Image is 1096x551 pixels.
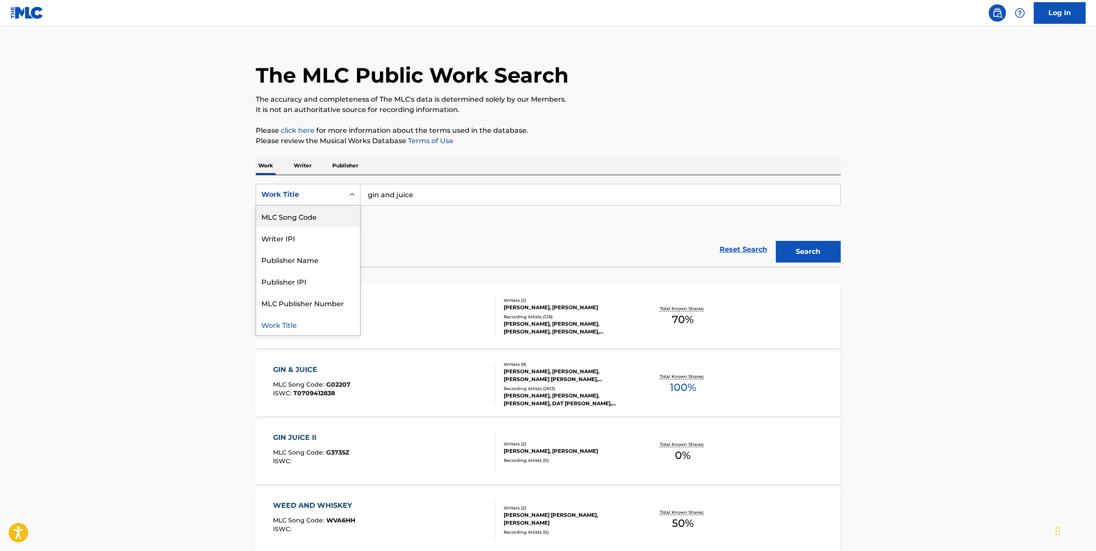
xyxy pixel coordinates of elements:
[776,241,841,263] button: Search
[256,352,841,416] a: GIN & JUICEMLC Song Code:G02207ISWC:T0709412838Writers (9)[PERSON_NAME], [PERSON_NAME], [PERSON_N...
[256,157,276,175] p: Work
[256,314,360,335] div: Work Title
[660,509,706,516] p: Total Known Shares:
[672,312,694,327] span: 70 %
[256,125,841,136] p: Please for more information about the terms used in the database.
[273,381,326,388] span: MLC Song Code :
[256,270,360,292] div: Publisher IPI
[256,94,841,105] p: The accuracy and completeness of The MLC's data is determined solely by our Members.
[291,157,314,175] p: Writer
[273,457,293,465] span: ISWC :
[273,432,349,443] div: GIN JUICE II
[504,441,634,447] div: Writers ( 2 )
[504,304,634,311] div: [PERSON_NAME], [PERSON_NAME]
[504,385,634,392] div: Recording Artists ( 2613 )
[1015,8,1025,18] img: help
[1055,518,1061,544] div: Drag
[504,361,634,368] div: Writers ( 9 )
[10,6,44,19] img: MLC Logo
[273,448,326,456] span: MLC Song Code :
[256,284,841,349] a: GIN AND JUICE IIMLC Song Code:G1363JISWC:Writers (2)[PERSON_NAME], [PERSON_NAME]Recording Artists...
[504,457,634,464] div: Recording Artists ( 0 )
[256,420,841,484] a: GIN JUICE IIMLC Song Code:G3735ZISWC:Writers (2)[PERSON_NAME], [PERSON_NAME]Recording Artists (0)...
[504,314,634,320] div: Recording Artists ( 128 )
[504,511,634,527] div: [PERSON_NAME] [PERSON_NAME], [PERSON_NAME]
[326,381,350,388] span: G02207
[273,389,293,397] span: ISWC :
[406,137,453,145] a: Terms of Use
[293,389,335,397] span: T0709412838
[992,8,1003,18] img: search
[504,392,634,407] div: [PERSON_NAME], [PERSON_NAME], [PERSON_NAME], DAT [PERSON_NAME], [PERSON_NAME], [PERSON_NAME]
[326,516,355,524] span: WVA6HH
[273,525,293,533] span: ISWC :
[715,240,771,259] a: Reset Search
[256,184,841,267] form: Search Form
[672,516,694,531] span: 50 %
[273,500,357,511] div: WEED AND WHISKEY
[1034,2,1086,24] a: Log In
[273,516,326,524] span: MLC Song Code :
[273,365,350,375] div: GIN & JUICE
[1011,4,1029,22] div: Help
[326,448,349,456] span: G3735Z
[1053,509,1096,551] iframe: Chat Widget
[256,205,360,227] div: MLC Song Code
[504,297,634,304] div: Writers ( 2 )
[660,441,706,448] p: Total Known Shares:
[256,105,841,115] p: It is not an authoritative source for recording information.
[504,529,634,535] div: Recording Artists ( 0 )
[504,505,634,511] div: Writers ( 2 )
[256,292,360,314] div: MLC Publisher Number
[261,189,339,200] div: Work Title
[256,62,569,88] h1: The MLC Public Work Search
[256,249,360,270] div: Publisher Name
[256,136,841,146] p: Please review the Musical Works Database
[504,368,634,383] div: [PERSON_NAME], [PERSON_NAME], [PERSON_NAME] [PERSON_NAME], [PERSON_NAME][US_STATE], [PERSON_NAME]...
[281,126,315,135] a: click here
[504,447,634,455] div: [PERSON_NAME], [PERSON_NAME]
[675,448,691,463] span: 0 %
[660,305,706,312] p: Total Known Shares:
[256,227,360,249] div: Writer IPI
[504,320,634,336] div: [PERSON_NAME], [PERSON_NAME], [PERSON_NAME], [PERSON_NAME], [PERSON_NAME]
[989,4,1006,22] a: Public Search
[660,373,706,380] p: Total Known Shares:
[670,380,696,395] span: 100 %
[330,157,361,175] p: Publisher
